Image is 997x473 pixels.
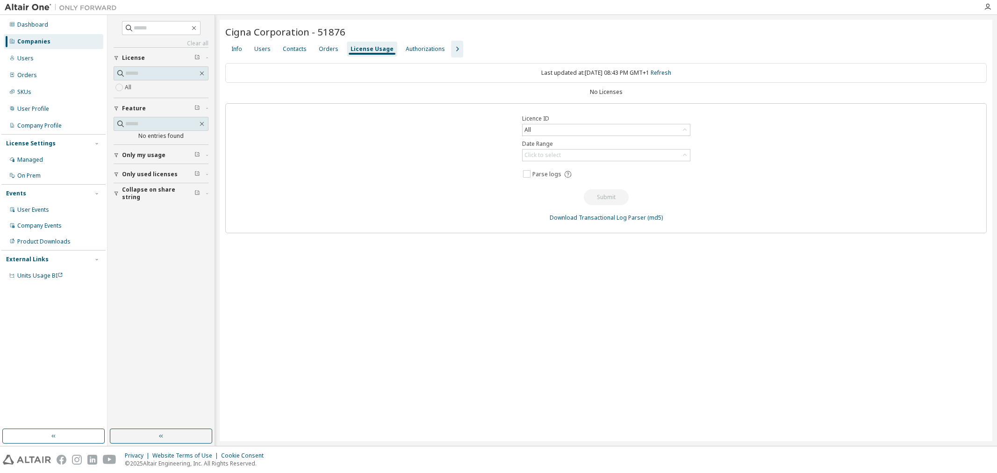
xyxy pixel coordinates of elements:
img: linkedin.svg [87,455,97,465]
div: License Settings [6,140,56,147]
label: All [125,82,133,93]
div: License Usage [351,45,394,53]
span: Only used licenses [122,171,178,178]
div: Last updated at: [DATE] 08:43 PM GMT+1 [225,63,987,83]
div: Managed [17,156,43,164]
div: Privacy [125,452,152,459]
div: External Links [6,256,49,263]
div: Product Downloads [17,238,71,245]
span: Collapse on share string [122,186,194,201]
div: Events [6,190,26,197]
div: All [523,124,690,136]
span: Clear filter [194,54,200,62]
div: Orders [17,72,37,79]
span: Clear filter [194,151,200,159]
button: License [114,48,208,68]
div: Orders [319,45,338,53]
div: SKUs [17,88,31,96]
a: Download Transactional Log Parser [550,214,646,222]
a: (md5) [647,214,663,222]
div: Click to select [523,150,690,161]
div: User Events [17,206,49,214]
label: Licence ID [522,115,690,122]
span: License [122,54,145,62]
span: Parse logs [532,171,561,178]
div: Cookie Consent [221,452,269,459]
button: Only used licenses [114,164,208,185]
div: Company Profile [17,122,62,129]
img: altair_logo.svg [3,455,51,465]
a: Refresh [651,69,671,77]
span: Only my usage [122,151,165,159]
span: Clear filter [194,190,200,197]
div: Users [254,45,271,53]
div: On Prem [17,172,41,179]
label: Date Range [522,140,690,148]
button: Feature [114,98,208,119]
div: Contacts [283,45,307,53]
div: All [523,125,532,135]
span: Cigna Corporation - 51876 [225,25,345,38]
span: Clear filter [194,171,200,178]
img: facebook.svg [57,455,66,465]
span: Clear filter [194,105,200,112]
div: Info [231,45,242,53]
div: Website Terms of Use [152,452,221,459]
img: instagram.svg [72,455,82,465]
p: © 2025 Altair Engineering, Inc. All Rights Reserved. [125,459,269,467]
div: No entries found [114,132,208,140]
div: Dashboard [17,21,48,29]
span: Feature [122,105,146,112]
button: Collapse on share string [114,183,208,204]
div: Users [17,55,34,62]
button: Submit [584,189,629,205]
a: Clear all [114,40,208,47]
div: Click to select [524,151,561,159]
span: Units Usage BI [17,272,63,279]
img: youtube.svg [103,455,116,465]
div: Companies [17,38,50,45]
div: No Licenses [225,88,987,96]
img: Altair One [5,3,122,12]
div: User Profile [17,105,49,113]
button: Only my usage [114,145,208,165]
div: Authorizations [406,45,445,53]
div: Company Events [17,222,62,229]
